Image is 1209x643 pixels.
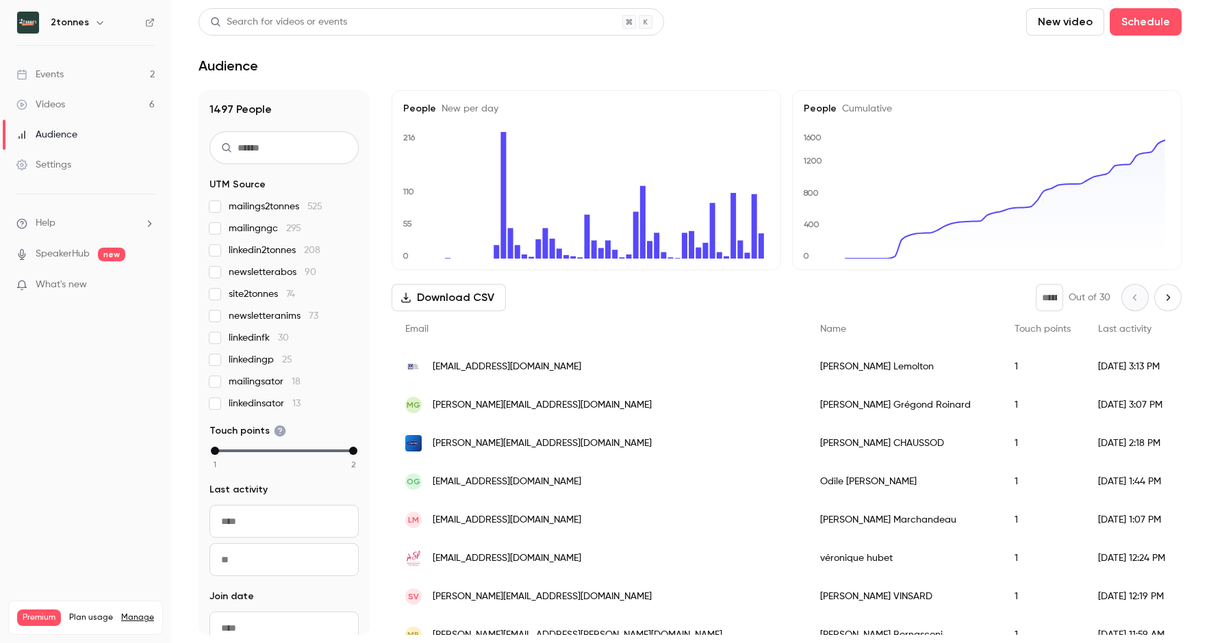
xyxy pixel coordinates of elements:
[209,178,266,192] span: UTM Source
[69,612,113,623] span: Plan usage
[305,267,316,277] span: 90
[407,629,420,641] span: MB
[16,98,65,111] div: Videos
[403,133,416,142] text: 216
[405,324,429,334] span: Email
[1084,424,1182,462] div: [DATE] 2:18 PM
[806,539,1001,577] div: véronique hubet
[803,251,809,261] text: 0
[349,447,357,455] div: max
[804,102,1170,116] h5: People
[804,220,819,229] text: 400
[408,590,419,603] span: SV
[1154,284,1182,311] button: Next page
[51,16,89,29] h6: 2tonnes
[433,590,652,604] span: [PERSON_NAME][EMAIL_ADDRESS][DOMAIN_NAME]
[209,424,286,438] span: Touch points
[16,216,155,231] li: help-dropdown-opener
[403,219,412,228] text: 55
[16,68,64,81] div: Events
[806,424,1001,462] div: [PERSON_NAME] CHAUSSOD
[229,200,322,213] span: mailings2tonnes
[1001,424,1084,462] div: 1
[433,436,652,451] span: [PERSON_NAME][EMAIL_ADDRESS][DOMAIN_NAME]
[229,397,301,410] span: linkedinsator
[405,435,422,451] img: carrier.com
[304,246,320,255] span: 208
[36,247,90,261] a: SpeakerHub
[1001,347,1084,386] div: 1
[1001,501,1084,539] div: 1
[292,399,301,408] span: 13
[436,104,498,114] span: New per day
[17,609,61,626] span: Premium
[209,590,254,603] span: Join date
[806,347,1001,386] div: [PERSON_NAME] Lemolton
[407,475,420,488] span: OG
[806,462,1001,501] div: Odile [PERSON_NAME]
[1110,8,1182,36] button: Schedule
[16,128,77,142] div: Audience
[36,216,55,231] span: Help
[292,377,301,386] span: 18
[229,244,320,257] span: linkedin2tonnes
[403,187,414,196] text: 110
[209,505,359,538] input: From
[138,279,155,291] iframe: Noticeable Trigger
[286,289,295,299] span: 74
[286,224,301,233] span: 295
[433,360,581,374] span: [EMAIL_ADDRESS][DOMAIN_NAME]
[1026,8,1104,36] button: New video
[210,15,347,29] div: Search for videos or events
[307,202,322,211] span: 525
[1001,462,1084,501] div: 1
[211,447,219,455] div: min
[392,284,506,311] button: Download CSV
[1084,501,1182,539] div: [DATE] 1:07 PM
[806,577,1001,616] div: [PERSON_NAME] VINSARD
[1069,291,1110,304] p: Out of 30
[199,57,258,74] h1: Audience
[351,458,356,471] span: 2
[408,514,419,526] span: LM
[433,551,581,566] span: [EMAIL_ADDRESS][DOMAIN_NAME]
[229,309,318,323] span: newsletteranims
[282,355,292,365] span: 25
[1098,324,1151,334] span: Last activity
[1084,577,1182,616] div: [DATE] 12:19 PM
[803,156,822,166] text: 1200
[98,248,125,261] span: new
[433,475,581,489] span: [EMAIL_ADDRESS][DOMAIN_NAME]
[803,133,822,142] text: 1600
[405,358,422,375] img: cotesnormandes.msa.fr
[209,483,268,497] span: Last activity
[405,550,422,566] img: asp-public.fr
[1084,539,1182,577] div: [DATE] 12:24 PM
[837,104,892,114] span: Cumulative
[229,222,301,235] span: mailingngc
[17,12,39,34] img: 2tonnes
[1001,386,1084,424] div: 1
[16,158,71,172] div: Settings
[229,265,316,279] span: newsletterabos
[121,612,154,623] a: Manage
[1001,577,1084,616] div: 1
[403,102,769,116] h5: People
[214,458,216,471] span: 1
[278,333,289,343] span: 30
[229,353,292,367] span: linkedingp
[209,101,359,118] h1: 1497 People
[229,375,301,389] span: mailingsator
[1084,462,1182,501] div: [DATE] 1:44 PM
[229,331,289,345] span: linkedinfk
[1084,386,1182,424] div: [DATE] 3:07 PM
[403,251,409,261] text: 0
[806,501,1001,539] div: [PERSON_NAME] Marchandeau
[433,628,722,642] span: [PERSON_NAME][EMAIL_ADDRESS][PERSON_NAME][DOMAIN_NAME]
[407,399,420,411] span: MG
[36,278,87,292] span: What's new
[806,386,1001,424] div: [PERSON_NAME] Grégond Roinard
[803,188,819,198] text: 800
[1015,324,1071,334] span: Touch points
[1084,347,1182,386] div: [DATE] 3:13 PM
